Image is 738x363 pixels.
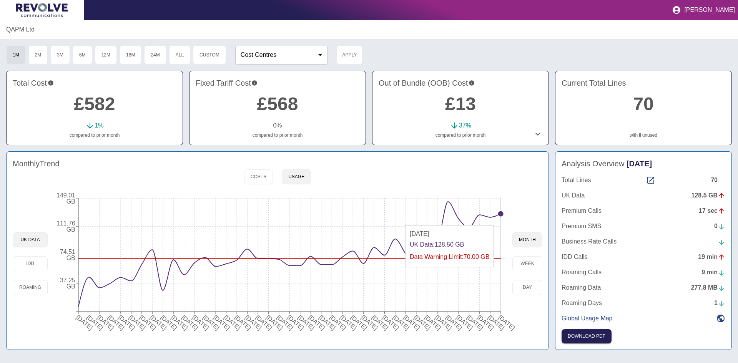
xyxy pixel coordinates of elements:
[244,314,263,331] tspan: [DATE]
[512,256,542,271] button: week
[699,206,725,215] div: 17 sec
[698,252,725,262] div: 19 min
[212,314,231,331] tspan: [DATE]
[244,169,273,184] button: Costs
[223,314,242,331] tspan: [DATE]
[60,249,75,255] tspan: 74.51
[286,314,305,331] tspan: [DATE]
[193,45,226,65] button: Custom
[144,45,166,65] button: 24M
[562,298,602,308] p: Roaming Days
[233,314,252,331] tspan: [DATE]
[434,314,453,331] tspan: [DATE]
[73,45,92,65] button: 6M
[639,132,642,139] a: 8
[402,314,421,331] tspan: [DATE]
[307,314,326,331] tspan: [DATE]
[57,220,75,227] tspan: 111.76
[562,283,725,292] a: Roaming Data277.8 MB
[57,192,75,199] tspan: 149.01
[465,314,484,331] tspan: [DATE]
[13,77,176,89] h4: Total Cost
[469,77,475,89] svg: Costs outside of your fixed tariff
[60,277,75,283] tspan: 37.25
[74,94,115,114] a: £582
[95,45,117,65] button: 12M
[684,7,735,13] p: [PERSON_NAME]
[13,256,48,271] button: IDD
[128,314,146,331] tspan: [DATE]
[497,314,516,331] tspan: [DATE]
[562,298,725,308] a: Roaming Days1
[86,314,105,331] tspan: [DATE]
[265,314,284,331] tspan: [DATE]
[96,314,115,331] tspan: [DATE]
[445,94,476,114] a: £13
[562,314,725,323] a: Global Usage Map
[444,314,463,331] tspan: [DATE]
[424,314,442,331] tspan: [DATE]
[282,169,311,184] button: Usage
[181,314,199,331] tspan: [DATE]
[120,45,141,65] button: 18M
[711,176,725,185] div: 70
[562,329,612,343] button: Click here to download the most recent invoice. If the current month’s invoice is unavailable, th...
[627,159,652,168] span: [DATE]
[562,77,725,89] h4: Current Total Lines
[562,191,585,200] p: UK Data
[381,314,400,331] tspan: [DATE]
[196,77,359,89] h4: Fixed Tariff Cost
[95,121,103,130] p: 1 %
[714,298,725,308] div: 1
[562,158,725,169] h4: Analysis Overview
[459,121,471,130] p: 37 %
[455,314,474,331] tspan: [DATE]
[48,77,54,89] svg: This is the total charges incurred over 1 months
[66,198,75,205] tspan: GB
[276,314,294,331] tspan: [DATE]
[138,314,157,331] tspan: [DATE]
[13,232,48,247] button: UK Data
[691,191,725,200] div: 128.5 GB
[202,314,221,331] tspan: [DATE]
[562,206,725,215] a: Premium Calls17 sec
[6,25,35,34] a: QAPM Ltd
[562,283,601,292] p: Roaming Data
[562,132,725,139] p: with unused
[392,314,411,331] tspan: [DATE]
[75,314,94,331] tspan: [DATE]
[28,45,48,65] button: 2M
[562,191,725,200] a: UK Data128.5 GB
[297,314,316,331] tspan: [DATE]
[633,94,653,114] a: 70
[669,2,738,18] button: [PERSON_NAME]
[196,132,359,139] p: compared to prior month
[349,314,368,331] tspan: [DATE]
[562,237,725,246] a: Business Rate Calls
[257,94,298,114] a: £568
[328,314,347,331] tspan: [DATE]
[562,222,725,231] a: Premium SMS0
[160,314,178,331] tspan: [DATE]
[66,283,75,290] tspan: GB
[117,314,136,331] tspan: [DATE]
[562,252,725,262] a: IDD Calls19 min
[13,158,60,169] h4: Monthly Trend
[701,268,725,277] div: 9 min
[13,132,176,139] p: compared to prior month
[476,314,495,331] tspan: [DATE]
[273,121,282,130] p: 0 %
[562,237,617,246] p: Business Rate Calls
[413,314,432,331] tspan: [DATE]
[254,314,273,331] tspan: [DATE]
[13,280,48,295] button: Roaming
[691,283,725,292] div: 277.8 MB
[512,280,542,295] button: day
[106,314,125,331] tspan: [DATE]
[170,314,189,331] tspan: [DATE]
[149,314,168,331] tspan: [DATE]
[562,176,725,185] a: Total Lines70
[169,45,190,65] button: All
[360,314,379,331] tspan: [DATE]
[339,314,358,331] tspan: [DATE]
